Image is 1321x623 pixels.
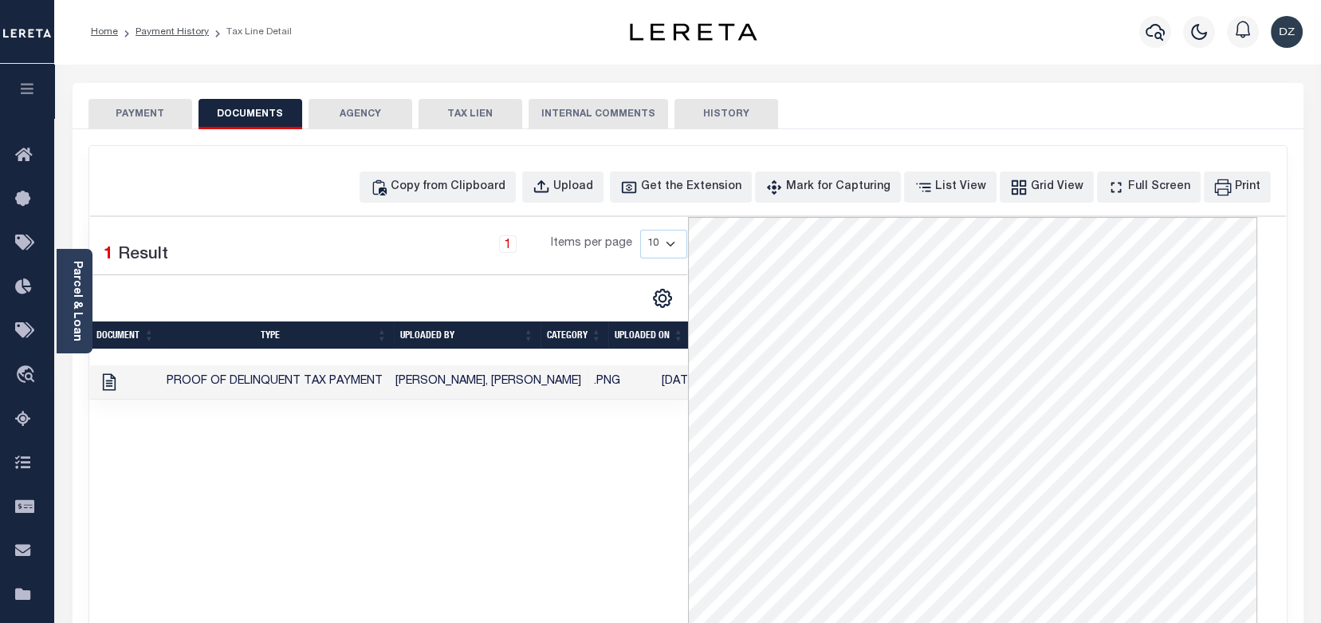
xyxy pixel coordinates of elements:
button: DOCUMENTS [199,99,302,129]
button: Print [1204,172,1271,203]
th: Document: activate to sort column ascending [90,321,161,349]
div: Get the Extension [641,179,741,196]
button: Get the Extension [610,172,752,203]
button: Mark for Capturing [755,172,901,203]
label: Result [118,242,168,268]
td: [DATE] [655,365,737,400]
li: Tax Line Detail [209,25,292,39]
button: List View [904,172,997,203]
a: 1 [499,235,517,253]
button: Grid View [1000,172,1094,203]
img: svg+xml;base64,PHN2ZyB4bWxucz0iaHR0cDovL3d3dy53My5vcmcvMjAwMC9zdmciIHBvaW50ZXItZXZlbnRzPSJub25lIi... [1271,16,1303,48]
td: .PNG [588,365,655,400]
button: Copy from Clipboard [360,172,516,203]
button: TAX LIEN [419,99,522,129]
button: PAYMENT [88,99,192,129]
div: Print [1235,179,1260,196]
img: logo-dark.svg [630,23,757,41]
a: Payment History [136,27,209,37]
th: TYPE: activate to sort column ascending [161,321,394,349]
div: Copy from Clipboard [391,179,505,196]
div: Mark for Capturing [786,179,890,196]
span: 1 [104,246,113,263]
div: Grid View [1031,179,1083,196]
button: Upload [522,172,603,203]
button: INTERNAL COMMENTS [529,99,668,129]
i: travel_explore [15,365,41,386]
a: Home [91,27,118,37]
button: HISTORY [674,99,778,129]
div: List View [935,179,986,196]
button: Full Screen [1097,172,1201,203]
th: UPLOADED BY: activate to sort column ascending [394,321,541,349]
span: Proof of Delinquent Tax Payment [167,376,383,387]
th: CATEGORY: activate to sort column ascending [541,321,608,349]
th: UPLOADED ON: activate to sort column ascending [608,321,690,349]
div: Full Screen [1128,179,1190,196]
button: AGENCY [309,99,412,129]
div: Upload [553,179,593,196]
td: [PERSON_NAME], [PERSON_NAME] [389,365,588,400]
span: Items per page [551,235,632,253]
a: Parcel & Loan [71,261,82,341]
